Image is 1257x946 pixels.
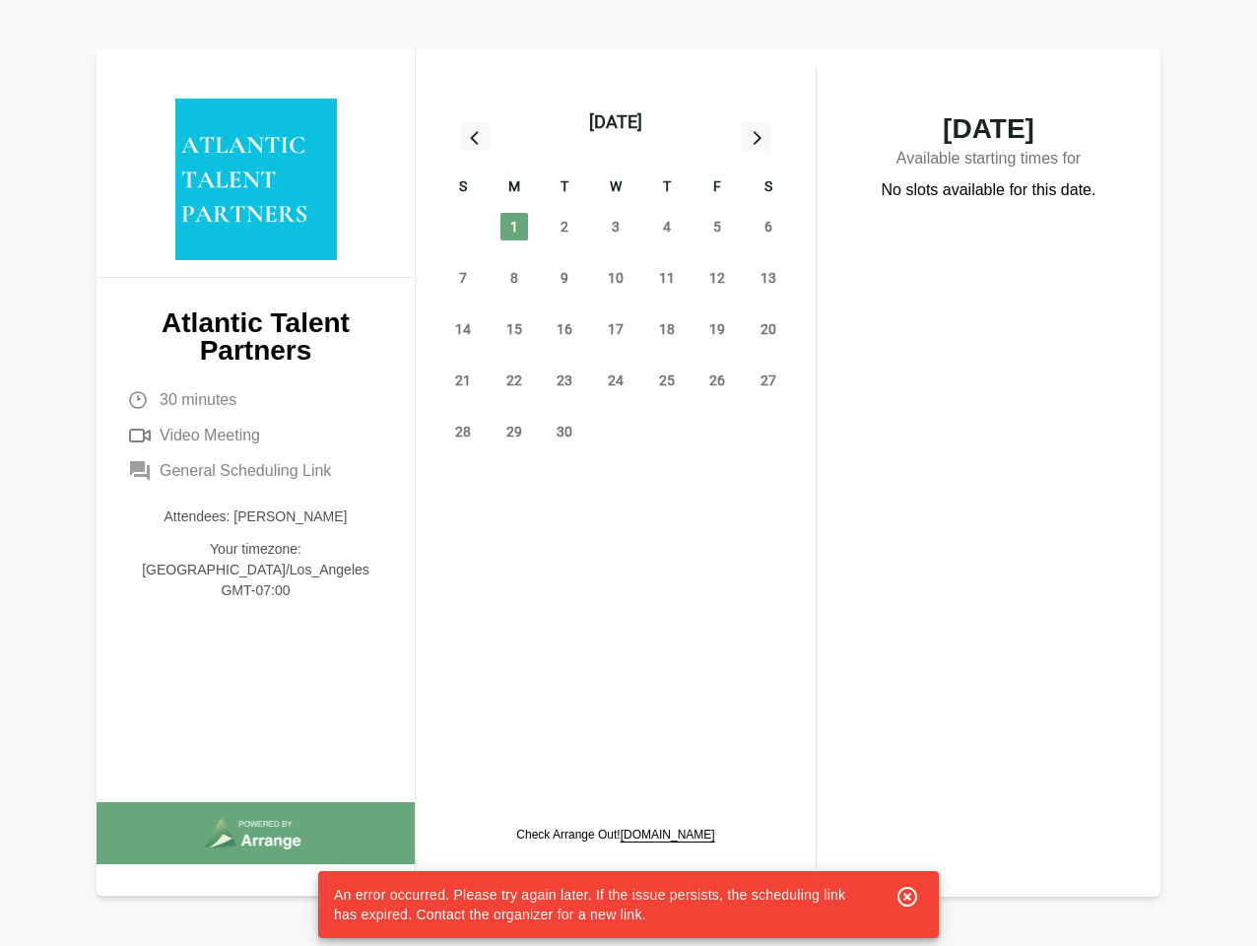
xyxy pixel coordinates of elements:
[755,315,782,343] span: Saturday, September 20, 2025
[703,315,731,343] span: Friday, September 19, 2025
[500,213,528,240] span: Monday, September 1, 2025
[693,175,744,201] div: F
[856,143,1121,178] p: Available starting times for
[602,315,629,343] span: Wednesday, September 17, 2025
[160,424,260,447] span: Video Meeting
[500,418,528,445] span: Monday, September 29, 2025
[856,115,1121,143] span: [DATE]
[334,887,845,922] span: An error occurred. Please try again later. If the issue persists, the scheduling link has expired...
[449,264,477,292] span: Sunday, September 7, 2025
[489,175,540,201] div: M
[755,264,782,292] span: Saturday, September 13, 2025
[128,309,383,365] p: Atlantic Talent Partners
[703,367,731,394] span: Friday, September 26, 2025
[755,367,782,394] span: Saturday, September 27, 2025
[437,175,489,201] div: S
[653,367,681,394] span: Thursday, September 25, 2025
[703,264,731,292] span: Friday, September 12, 2025
[160,459,331,483] span: General Scheduling Link
[551,418,578,445] span: Tuesday, September 30, 2025
[128,507,383,527] p: Attendees: [PERSON_NAME]
[500,367,528,394] span: Monday, September 22, 2025
[449,418,477,445] span: Sunday, September 28, 2025
[602,367,629,394] span: Wednesday, September 24, 2025
[516,827,714,843] p: Check Arrange Out!
[128,539,383,601] p: Your timezone: [GEOGRAPHIC_DATA]/Los_Angeles GMT-07:00
[449,367,477,394] span: Sunday, September 21, 2025
[551,315,578,343] span: Tuesday, September 16, 2025
[882,178,1096,202] p: No slots available for this date.
[755,213,782,240] span: Saturday, September 6, 2025
[653,315,681,343] span: Thursday, September 18, 2025
[703,213,731,240] span: Friday, September 5, 2025
[449,315,477,343] span: Sunday, September 14, 2025
[500,264,528,292] span: Monday, September 8, 2025
[589,108,642,136] div: [DATE]
[743,175,794,201] div: S
[160,388,236,412] span: 30 minutes
[551,367,578,394] span: Tuesday, September 23, 2025
[621,828,715,842] a: [DOMAIN_NAME]
[500,315,528,343] span: Monday, September 15, 2025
